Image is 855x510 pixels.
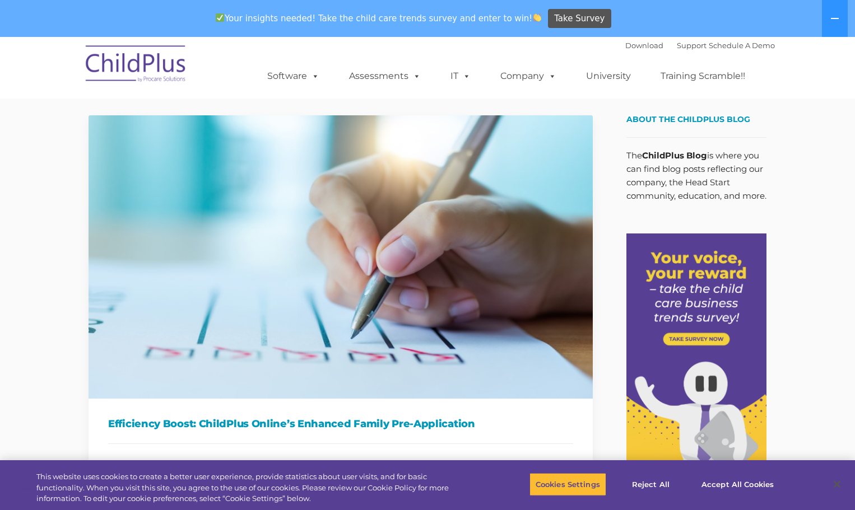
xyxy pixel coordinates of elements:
img: Efficiency Boost: ChildPlus Online's Enhanced Family Pre-Application Process - Streamlining Appli... [89,115,593,399]
button: Reject All [616,472,686,496]
a: Software [256,65,331,87]
button: Close [825,472,849,497]
a: University [575,65,642,87]
button: Cookies Settings [529,472,606,496]
a: Take Survey [548,9,611,29]
img: ChildPlus by Procare Solutions [80,38,192,93]
a: IT [439,65,482,87]
p: The is where you can find blog posts reflecting our company, the Head Start community, education,... [626,149,766,203]
img: ✅ [216,13,224,22]
a: Assessments [338,65,432,87]
h1: Efficiency Boost: ChildPlus Online’s Enhanced Family Pre-Application [108,415,573,432]
a: Training Scramble!! [649,65,756,87]
a: Schedule A Demo [709,41,775,50]
img: 👏 [533,13,541,22]
font: | [625,41,775,50]
strong: ChildPlus Blog [642,150,707,161]
a: Company [489,65,568,87]
a: Support [677,41,707,50]
span: About the ChildPlus Blog [626,114,750,124]
div: This website uses cookies to create a better user experience, provide statistics about user visit... [36,471,470,504]
span: Your insights needed! Take the child care trends survey and enter to win! [211,7,546,29]
span: Take Survey [554,9,605,29]
a: Download [625,41,663,50]
button: Accept All Cookies [695,472,780,496]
